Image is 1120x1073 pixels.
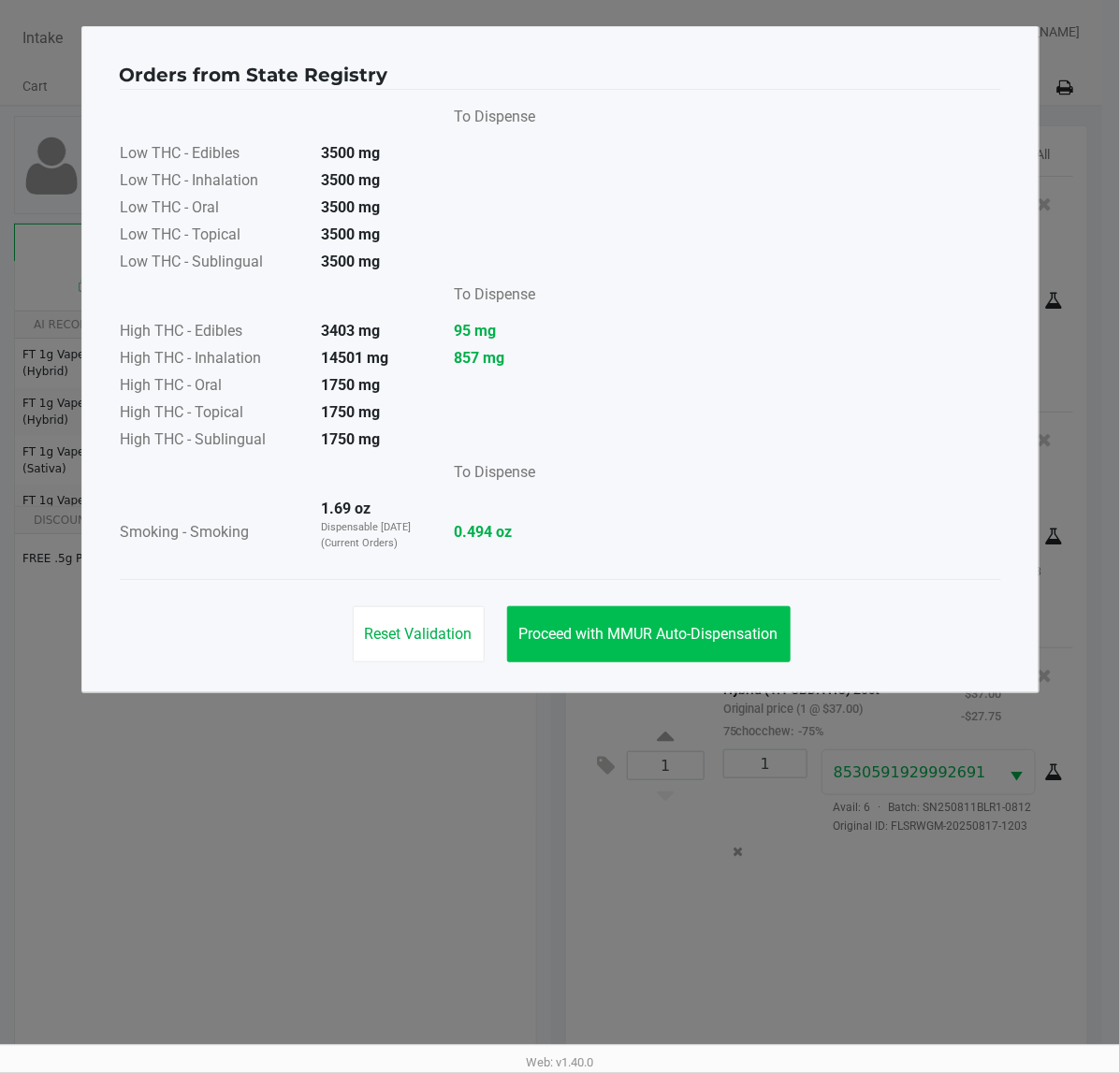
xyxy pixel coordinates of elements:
[322,171,381,189] strong: 3500 mg
[507,606,791,662] button: Proceed with MMUR Auto-Dispensation
[322,322,381,340] strong: 3403 mg
[120,196,307,223] td: Low THC - Oral
[120,319,307,346] td: High THC - Edibles
[120,141,307,168] td: Low THC - Edibles
[120,497,307,570] td: Smoking - Smoking
[455,320,536,342] strong: 95 mg
[322,144,381,162] strong: 3500 mg
[353,606,485,662] button: Reset Validation
[455,521,536,544] strong: 0.494 oz
[322,403,381,421] strong: 1750 mg
[365,625,473,643] span: Reset Validation
[322,500,371,517] strong: 1.69 oz
[120,61,388,89] h4: Orders from State Registry
[322,430,381,448] strong: 1750 mg
[440,277,537,319] td: To Dispense
[120,373,307,400] td: High THC - Oral
[322,198,381,216] strong: 3500 mg
[322,225,381,243] strong: 3500 mg
[120,400,307,428] td: High THC - Topical
[120,223,307,250] td: Low THC - Topical
[527,1055,594,1069] span: Web: v1.40.0
[120,346,307,373] td: High THC - Inhalation
[519,625,778,643] span: Proceed with MMUR Auto-Dispensation
[120,428,307,455] td: High THC - Sublingual
[440,455,537,497] td: To Dispense
[120,250,307,277] td: Low THC - Sublingual
[455,347,536,370] strong: 857 mg
[120,168,307,196] td: Low THC - Inhalation
[440,99,537,141] td: To Dispense
[322,253,381,270] strong: 3500 mg
[322,376,381,394] strong: 1750 mg
[322,349,389,367] strong: 14501 mg
[322,520,423,551] p: Dispensable [DATE] (Current Orders)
